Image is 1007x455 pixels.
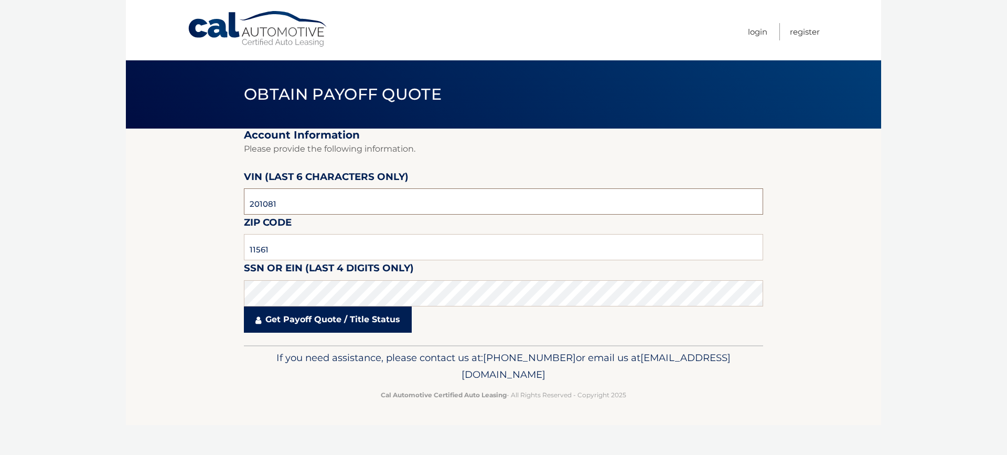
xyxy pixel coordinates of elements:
[244,169,409,188] label: VIN (last 6 characters only)
[381,391,507,399] strong: Cal Automotive Certified Auto Leasing
[748,23,767,40] a: Login
[244,215,292,234] label: Zip Code
[244,260,414,280] label: SSN or EIN (last 4 digits only)
[790,23,820,40] a: Register
[244,142,763,156] p: Please provide the following information.
[244,306,412,333] a: Get Payoff Quote / Title Status
[251,350,756,383] p: If you need assistance, please contact us at: or email us at
[244,84,442,104] span: Obtain Payoff Quote
[251,389,756,400] p: - All Rights Reserved - Copyright 2025
[187,10,329,48] a: Cal Automotive
[244,129,763,142] h2: Account Information
[483,352,576,364] span: [PHONE_NUMBER]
